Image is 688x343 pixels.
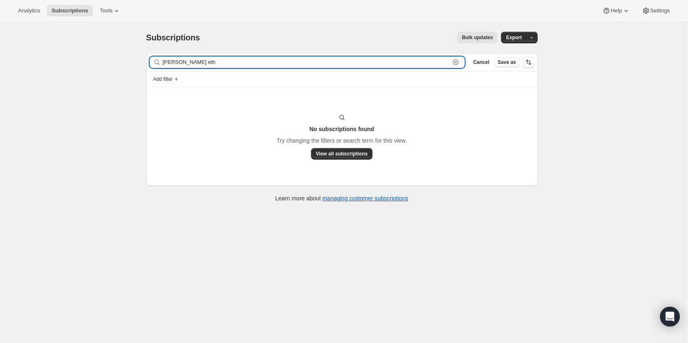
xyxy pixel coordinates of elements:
[523,56,534,68] button: Sort the results
[51,7,88,14] span: Subscriptions
[611,7,622,14] span: Help
[95,5,126,16] button: Tools
[153,76,173,82] span: Add filter
[660,307,680,327] div: Open Intercom Messenger
[457,32,498,43] button: Bulk updates
[100,7,112,14] span: Tools
[462,34,493,41] span: Bulk updates
[146,33,200,42] span: Subscriptions
[494,57,520,67] button: Save as
[506,34,522,41] span: Export
[163,56,450,68] input: Filter subscribers
[18,7,40,14] span: Analytics
[322,195,408,202] a: managing customer subscriptions
[650,7,670,14] span: Settings
[276,136,407,145] p: Try changing the filters or search term for this view.
[316,150,368,157] span: View all subscriptions
[637,5,675,16] button: Settings
[47,5,93,16] button: Subscriptions
[452,58,460,66] button: Clear
[597,5,635,16] button: Help
[275,194,408,202] p: Learn more about
[498,59,516,66] span: Save as
[473,59,489,66] span: Cancel
[311,148,373,160] button: View all subscriptions
[309,125,374,133] h3: No subscriptions found
[501,32,527,43] button: Export
[470,57,492,67] button: Cancel
[150,74,183,84] button: Add filter
[13,5,45,16] button: Analytics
